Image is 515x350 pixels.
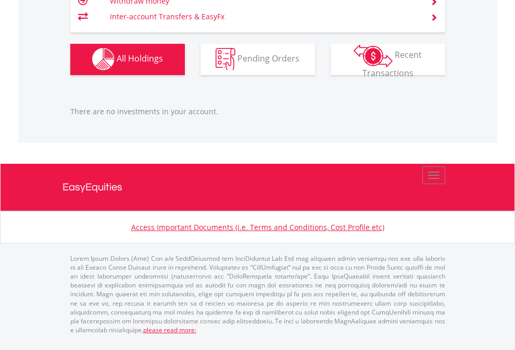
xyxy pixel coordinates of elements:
p: There are no investments in your account. [70,106,445,117]
a: Access Important Documents (i.e. Terms and Conditions, Cost Profile etc) [131,222,384,232]
button: Recent Transactions [331,44,445,75]
a: please read more: [143,325,196,334]
img: holdings-wht.png [92,48,115,70]
a: EasyEquities [62,164,453,211]
button: Pending Orders [200,44,315,75]
td: Inter-account Transfers & EasyFx [110,9,418,25]
p: Lorem Ipsum Dolors (Ame) Con a/e SeddOeiusmod tem InciDiduntut Lab Etd mag aliquaen admin veniamq... [70,254,445,334]
span: Pending Orders [237,53,299,64]
button: All Holdings [70,44,185,75]
span: All Holdings [117,53,163,64]
span: Recent Transactions [362,49,422,79]
img: transactions-zar-wht.png [354,44,393,67]
img: pending_instructions-wht.png [216,48,235,70]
